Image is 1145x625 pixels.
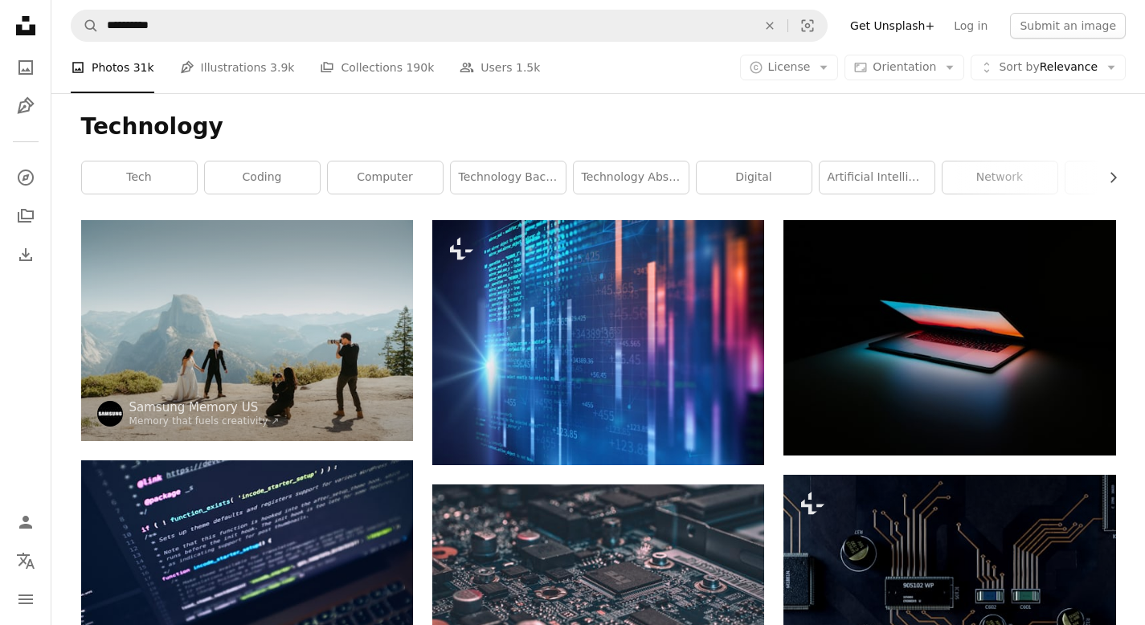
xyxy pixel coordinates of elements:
span: 190k [406,59,434,76]
a: Log in / Sign up [10,506,42,538]
a: digital [697,161,812,194]
button: Menu [10,583,42,615]
button: Submit an image [1010,13,1126,39]
a: Photographer capturing couple with mountain backdrop [81,323,413,337]
span: Orientation [873,60,936,73]
img: Photographer capturing couple with mountain backdrop [81,220,413,441]
span: Sort by [999,60,1039,73]
span: Relevance [999,59,1098,76]
a: computer [328,161,443,194]
span: 1.5k [516,59,540,76]
a: gray and black laptop computer on surface [783,330,1115,345]
a: Illustrations 3.9k [180,42,295,93]
a: macro photography of black circuit board [432,587,764,602]
button: scroll list to the right [1098,161,1116,194]
img: digital code number abstract background, represent coding technology and programming languages. [432,220,764,465]
form: Find visuals sitewide [71,10,828,42]
a: Download History [10,239,42,271]
a: Memory that fuels creativity ↗ [129,415,280,427]
a: Explore [10,161,42,194]
a: Get Unsplash+ [840,13,944,39]
button: Search Unsplash [72,10,99,41]
h1: Technology [81,112,1116,141]
img: Go to Samsung Memory US's profile [97,401,123,427]
a: technology background [451,161,566,194]
a: turned on gray laptop computer [81,563,413,578]
button: Language [10,545,42,577]
button: Visual search [788,10,827,41]
a: network [943,161,1057,194]
button: Sort byRelevance [971,55,1126,80]
a: Illustrations [10,90,42,122]
a: artificial intelligence [820,161,934,194]
a: Photos [10,51,42,84]
a: tech [82,161,197,194]
span: 3.9k [270,59,294,76]
img: gray and black laptop computer on surface [783,220,1115,455]
a: technology abstract [574,161,689,194]
a: coding [205,161,320,194]
a: Collections [10,200,42,232]
a: Users 1.5k [460,42,540,93]
a: Log in [944,13,997,39]
button: Clear [752,10,787,41]
span: License [768,60,811,73]
button: License [740,55,839,80]
a: Samsung Memory US [129,399,280,415]
button: Orientation [844,55,964,80]
a: digital code number abstract background, represent coding technology and programming languages. [432,335,764,349]
a: Collections 190k [320,42,434,93]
